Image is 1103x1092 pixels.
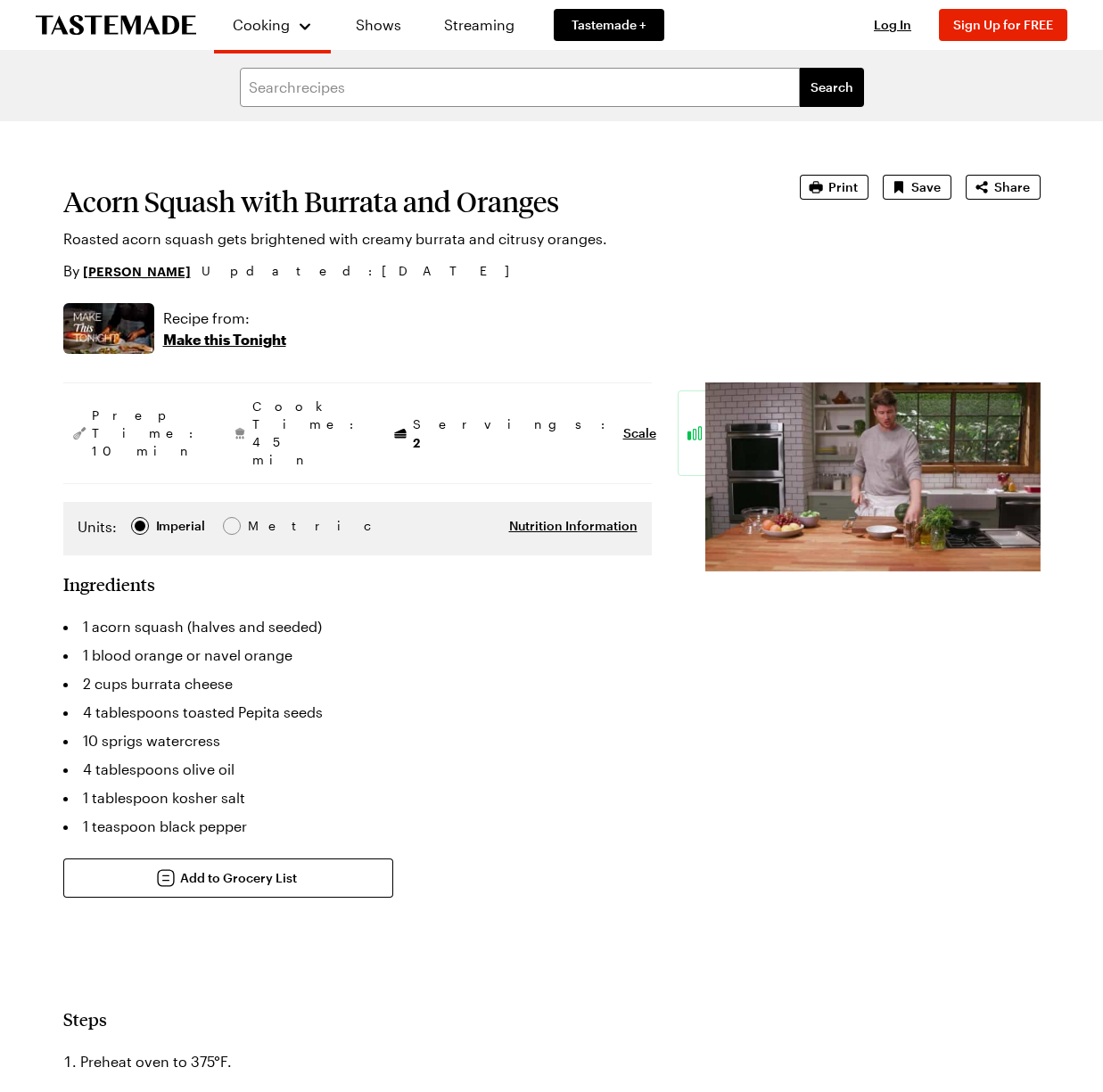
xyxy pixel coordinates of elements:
button: Scale [623,424,656,442]
li: 10 sprigs watercress [63,727,652,755]
span: Servings: [413,415,614,452]
img: Show where recipe is used [63,303,154,354]
li: 1 teaspoon black pepper [63,812,652,841]
a: To Tastemade Home Page [36,15,196,36]
h1: Acorn Squash with Burrata and Oranges [63,185,750,218]
span: Print [828,178,858,196]
button: Nutrition Information [509,517,638,535]
h2: Steps [63,1008,652,1030]
span: Updated : [DATE] [202,261,527,281]
div: Imperial Metric [78,516,285,541]
button: Save recipe [883,175,951,200]
li: 1 tablespoon kosher salt [63,784,652,812]
span: 2 [413,433,420,450]
li: 1 acorn squash (halves and seeded) [63,612,652,641]
h2: Ingredients [63,573,155,595]
a: [PERSON_NAME] [83,261,191,281]
span: Tastemade + [572,16,646,34]
div: Imperial [156,516,205,536]
li: Preheat oven to 375°F. [63,1047,652,1076]
span: Add to Grocery List [180,869,297,887]
a: Tastemade + [554,9,664,41]
button: Cooking [232,7,313,43]
p: Roasted acorn squash gets brightened with creamy burrata and citrusy oranges. [63,228,750,250]
p: By [63,260,191,282]
a: Recipe from:Make this Tonight [163,308,286,350]
button: Sign Up for FREE [939,9,1067,41]
p: Recipe from: [163,308,286,329]
span: Imperial [156,516,207,536]
li: 4 tablespoons toasted Pepita seeds [63,698,652,727]
span: Log In [874,17,911,32]
span: Save [911,178,941,196]
button: Log In [857,16,928,34]
span: Metric [248,516,287,536]
span: Cooking [233,16,290,33]
label: Units: [78,516,117,538]
button: Add to Grocery List [63,858,393,898]
li: 2 cups burrata cheese [63,669,652,698]
div: Metric [248,516,285,536]
button: Print [800,175,868,200]
span: Sign Up for FREE [953,17,1053,32]
p: Make this Tonight [163,329,286,350]
span: Prep Time: 10 min [92,406,202,460]
li: 4 tablespoons olive oil [63,755,652,784]
span: Search [811,78,853,96]
span: Share [994,178,1030,196]
button: Share [966,175,1041,200]
button: filters [800,68,864,107]
span: Cook Time: 45 min [252,398,363,469]
li: 1 blood orange or navel orange [63,641,652,669]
